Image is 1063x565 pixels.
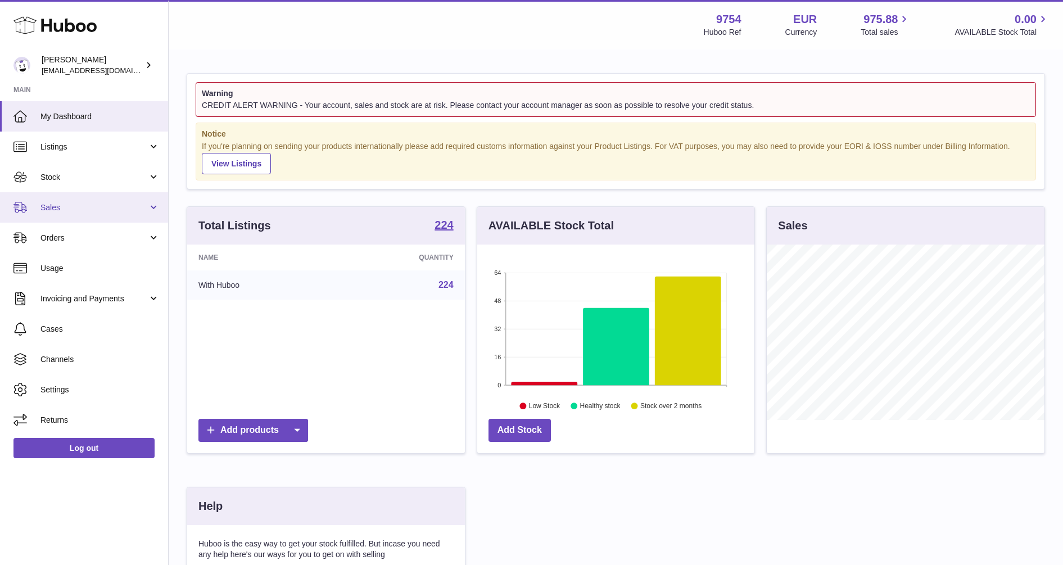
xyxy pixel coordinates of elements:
span: Listings [40,142,148,152]
a: 224 [438,280,454,290]
span: AVAILABLE Stock Total [955,27,1050,38]
a: Add Stock [488,419,551,442]
div: Huboo Ref [704,27,741,38]
a: View Listings [202,153,271,174]
span: 975.88 [863,12,898,27]
div: Currency [785,27,817,38]
text: 0 [497,382,501,388]
strong: Notice [202,129,1030,139]
a: Log out [13,438,155,458]
span: My Dashboard [40,111,160,122]
a: 0.00 AVAILABLE Stock Total [955,12,1050,38]
text: 32 [494,326,501,332]
strong: 9754 [716,12,741,27]
strong: Warning [202,88,1030,99]
h3: Sales [778,218,807,233]
div: [PERSON_NAME] [42,55,143,76]
img: info@fieldsluxury.london [13,57,30,74]
a: 224 [435,219,453,233]
strong: EUR [793,12,817,27]
span: [EMAIL_ADDRESS][DOMAIN_NAME] [42,66,165,75]
span: Total sales [861,27,911,38]
span: Sales [40,202,148,213]
span: Orders [40,233,148,243]
span: Stock [40,172,148,183]
div: CREDIT ALERT WARNING - Your account, sales and stock are at risk. Please contact your account man... [202,100,1030,111]
a: Add products [198,419,308,442]
span: Settings [40,385,160,395]
h3: AVAILABLE Stock Total [488,218,614,233]
td: With Huboo [187,270,333,300]
p: Huboo is the easy way to get your stock fulfilled. But incase you need any help here's our ways f... [198,539,454,560]
text: 16 [494,354,501,360]
text: Low Stock [529,403,560,410]
th: Name [187,245,333,270]
strong: 224 [435,219,453,230]
a: 975.88 Total sales [861,12,911,38]
text: Stock over 2 months [640,403,702,410]
span: Cases [40,324,160,335]
text: 64 [494,269,501,276]
span: Usage [40,263,160,274]
th: Quantity [333,245,464,270]
span: 0.00 [1015,12,1037,27]
h3: Total Listings [198,218,271,233]
h3: Help [198,499,223,514]
span: Returns [40,415,160,426]
text: Healthy stock [580,403,621,410]
div: If you're planning on sending your products internationally please add required customs informati... [202,141,1030,175]
span: Invoicing and Payments [40,293,148,304]
span: Channels [40,354,160,365]
text: 48 [494,297,501,304]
